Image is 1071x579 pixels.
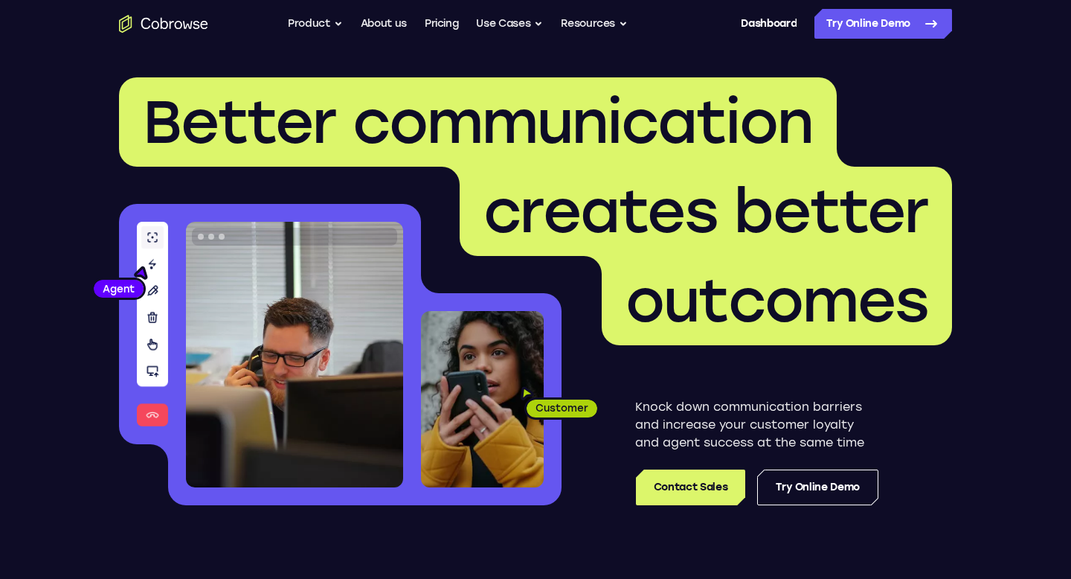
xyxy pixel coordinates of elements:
[625,265,928,336] span: outcomes
[186,222,403,487] img: A customer support agent talking on the phone
[421,311,544,487] img: A customer holding their phone
[476,9,543,39] button: Use Cases
[483,176,928,247] span: creates better
[741,9,797,39] a: Dashboard
[814,9,952,39] a: Try Online Demo
[361,9,407,39] a: About us
[143,86,813,158] span: Better communication
[561,9,628,39] button: Resources
[119,15,208,33] a: Go to the home page
[636,470,745,505] a: Contact Sales
[635,398,878,452] p: Knock down communication barriers and increase your customer loyalty and agent success at the sam...
[288,9,343,39] button: Product
[425,9,459,39] a: Pricing
[757,470,878,505] a: Try Online Demo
